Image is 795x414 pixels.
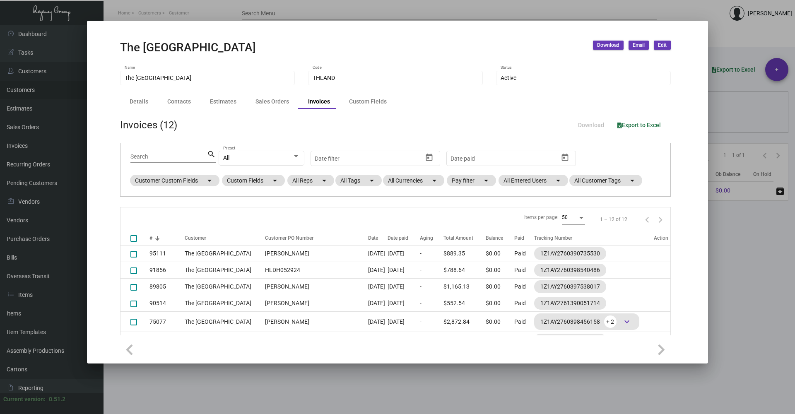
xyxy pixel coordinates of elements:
td: [DATE] [368,332,388,349]
mat-icon: arrow_drop_down [553,176,563,185]
td: $2,872.84 [443,312,486,332]
td: 91856 [149,262,185,279]
td: HLDH052924 [261,262,368,279]
div: # [149,234,185,242]
span: Download [597,42,619,49]
div: Balance [486,234,514,242]
td: - [420,332,443,349]
td: $0.00 [486,312,514,332]
td: [DATE] [368,246,388,262]
td: $0.00 [486,246,514,262]
div: Aging [420,234,443,242]
td: Paid [514,295,534,312]
mat-icon: arrow_drop_down [429,176,439,185]
td: Paid [514,279,534,295]
td: [PERSON_NAME] [261,295,368,312]
div: 1Z1AY2760390735530 [540,249,600,258]
div: Date [368,234,388,242]
mat-chip: Customer Custom Fields [130,175,219,186]
button: Previous page [641,213,654,226]
td: The [GEOGRAPHIC_DATA] [185,332,260,349]
td: [PERSON_NAME] [261,279,368,295]
div: Balance [486,234,503,242]
mat-icon: arrow_drop_down [270,176,280,185]
td: Paid [514,312,534,332]
mat-icon: arrow_drop_down [319,176,329,185]
span: Active [501,75,516,81]
button: Open calendar [558,151,571,164]
div: 1Z1AY2760397538017 [540,282,600,291]
div: Date [368,234,378,242]
div: Customer PO Number [265,234,368,242]
mat-icon: search [207,149,216,159]
td: [DATE] [368,295,388,312]
td: The [GEOGRAPHIC_DATA] [185,262,260,279]
div: Date paid [388,234,408,242]
button: Download [593,41,624,50]
span: + 2 [604,315,617,328]
td: [PERSON_NAME] [261,246,368,262]
span: Export to Excel [617,122,661,128]
div: 1Z1AY2760398540486 [540,266,600,274]
td: [DATE] [368,312,388,332]
div: Paid [514,234,524,242]
mat-chip: All Currencies [383,175,444,186]
div: # [149,234,152,242]
td: $636.87 [443,332,486,349]
h2: The [GEOGRAPHIC_DATA] [120,41,256,55]
input: Start date [315,155,340,162]
button: Email [629,41,649,50]
td: $0.00 [486,279,514,295]
button: Open calendar [422,151,436,164]
td: [DATE] [388,279,419,295]
td: $0.00 [486,295,514,312]
th: Action [654,231,670,246]
div: Current version: [3,395,46,404]
td: [DATE] [368,262,388,279]
td: [DATE] [368,279,388,295]
div: Contacts [167,97,191,106]
td: [DATE] [388,295,419,312]
div: Aging [420,234,433,242]
span: Download [578,122,604,128]
button: Export to Excel [611,118,667,132]
div: Tracking Number [534,234,572,242]
div: Invoices (12) [120,118,177,132]
div: Custom Fields [349,97,387,106]
mat-chip: All Entered Users [499,175,568,186]
td: Paid [514,262,534,279]
mat-chip: All Customer Tags [569,175,642,186]
td: Paid [514,246,534,262]
mat-chip: All Reps [287,175,334,186]
div: Items per page: [524,214,559,221]
span: Email [633,42,645,49]
button: Next page [654,213,667,226]
mat-chip: Custom Fields [222,175,285,186]
mat-icon: arrow_drop_down [481,176,491,185]
mat-icon: arrow_drop_down [205,176,214,185]
div: Sales Orders [255,97,289,106]
td: [PERSON_NAME] [261,332,368,349]
mat-chip: All Tags [335,175,382,186]
input: End date [483,155,535,162]
mat-icon: arrow_drop_down [627,176,637,185]
td: [DATE] [388,332,419,349]
input: End date [347,155,400,162]
td: [DATE] [388,262,419,279]
div: 1 – 12 of 12 [600,216,627,223]
div: Total Amount [443,234,473,242]
td: $0.00 [486,332,514,349]
td: 95111 [149,246,185,262]
td: $788.64 [443,262,486,279]
td: 75077 [149,312,185,332]
div: Paid [514,234,534,242]
button: Download [571,118,611,132]
div: Customer [185,234,206,242]
td: The [GEOGRAPHIC_DATA] [185,312,260,332]
td: 72369 [149,332,185,349]
span: Edit [658,42,667,49]
td: [DATE] [388,312,419,332]
td: The [GEOGRAPHIC_DATA] [185,279,260,295]
div: Estimates [210,97,236,106]
div: Details [130,97,148,106]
